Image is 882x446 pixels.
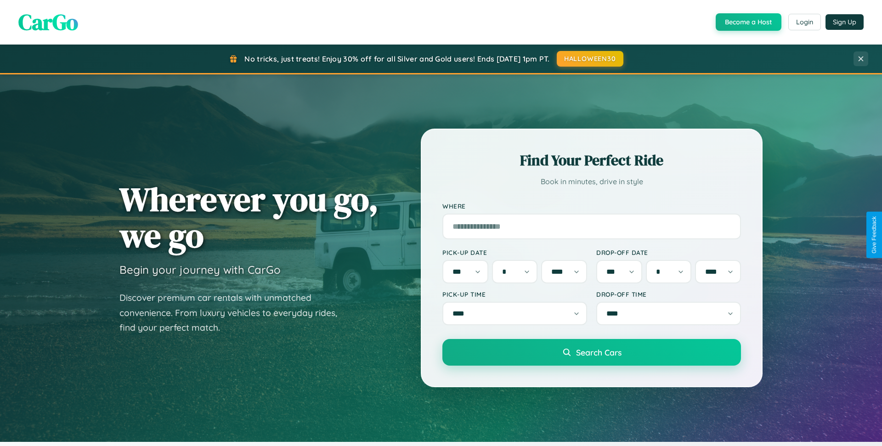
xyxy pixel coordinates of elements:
[716,13,781,31] button: Become a Host
[825,14,864,30] button: Sign Up
[18,7,78,37] span: CarGo
[119,263,281,277] h3: Begin your journey with CarGo
[442,290,587,298] label: Pick-up Time
[442,150,741,170] h2: Find Your Perfect Ride
[576,347,622,357] span: Search Cars
[119,290,349,335] p: Discover premium car rentals with unmatched convenience. From luxury vehicles to everyday rides, ...
[871,216,877,254] div: Give Feedback
[119,181,379,254] h1: Wherever you go, we go
[442,202,741,210] label: Where
[557,51,623,67] button: HALLOWEEN30
[244,54,549,63] span: No tricks, just treats! Enjoy 30% off for all Silver and Gold users! Ends [DATE] 1pm PT.
[442,248,587,256] label: Pick-up Date
[442,339,741,366] button: Search Cars
[788,14,821,30] button: Login
[596,290,741,298] label: Drop-off Time
[442,175,741,188] p: Book in minutes, drive in style
[596,248,741,256] label: Drop-off Date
